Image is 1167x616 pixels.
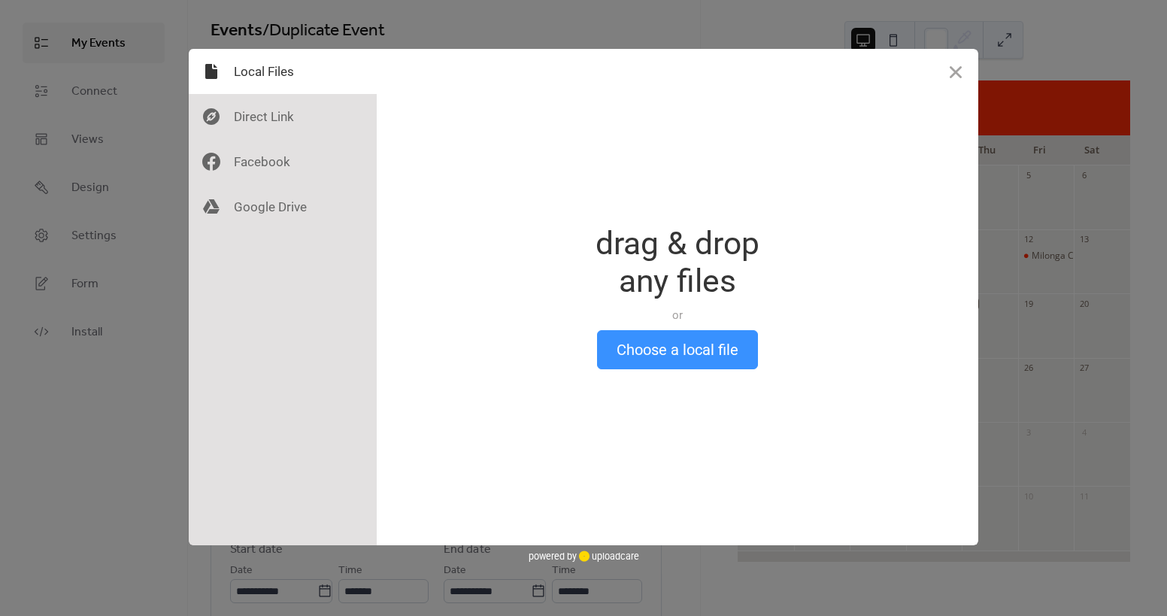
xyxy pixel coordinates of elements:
button: Close [933,49,978,94]
div: or [596,308,759,323]
div: drag & drop any files [596,225,759,300]
div: Local Files [189,49,377,94]
div: Google Drive [189,184,377,229]
button: Choose a local file [597,330,758,369]
div: Direct Link [189,94,377,139]
div: powered by [529,545,639,568]
a: uploadcare [577,551,639,562]
div: Facebook [189,139,377,184]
